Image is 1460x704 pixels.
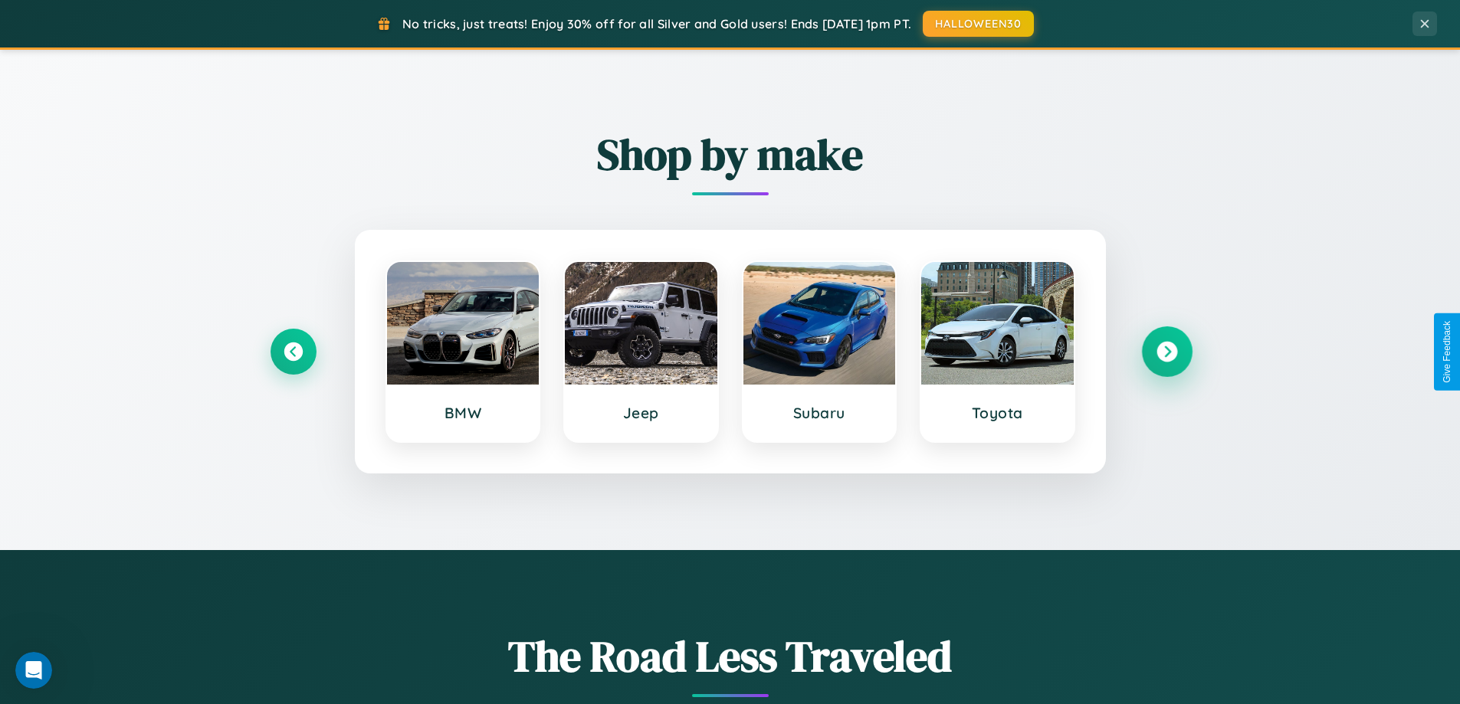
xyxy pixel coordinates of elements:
h3: Toyota [937,404,1058,422]
h3: Subaru [759,404,881,422]
span: No tricks, just treats! Enjoy 30% off for all Silver and Gold users! Ends [DATE] 1pm PT. [402,16,911,31]
button: HALLOWEEN30 [923,11,1034,37]
h3: BMW [402,404,524,422]
h3: Jeep [580,404,702,422]
h2: Shop by make [271,125,1190,184]
h1: The Road Less Traveled [271,627,1190,686]
iframe: Intercom live chat [15,652,52,689]
div: Give Feedback [1442,321,1452,383]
